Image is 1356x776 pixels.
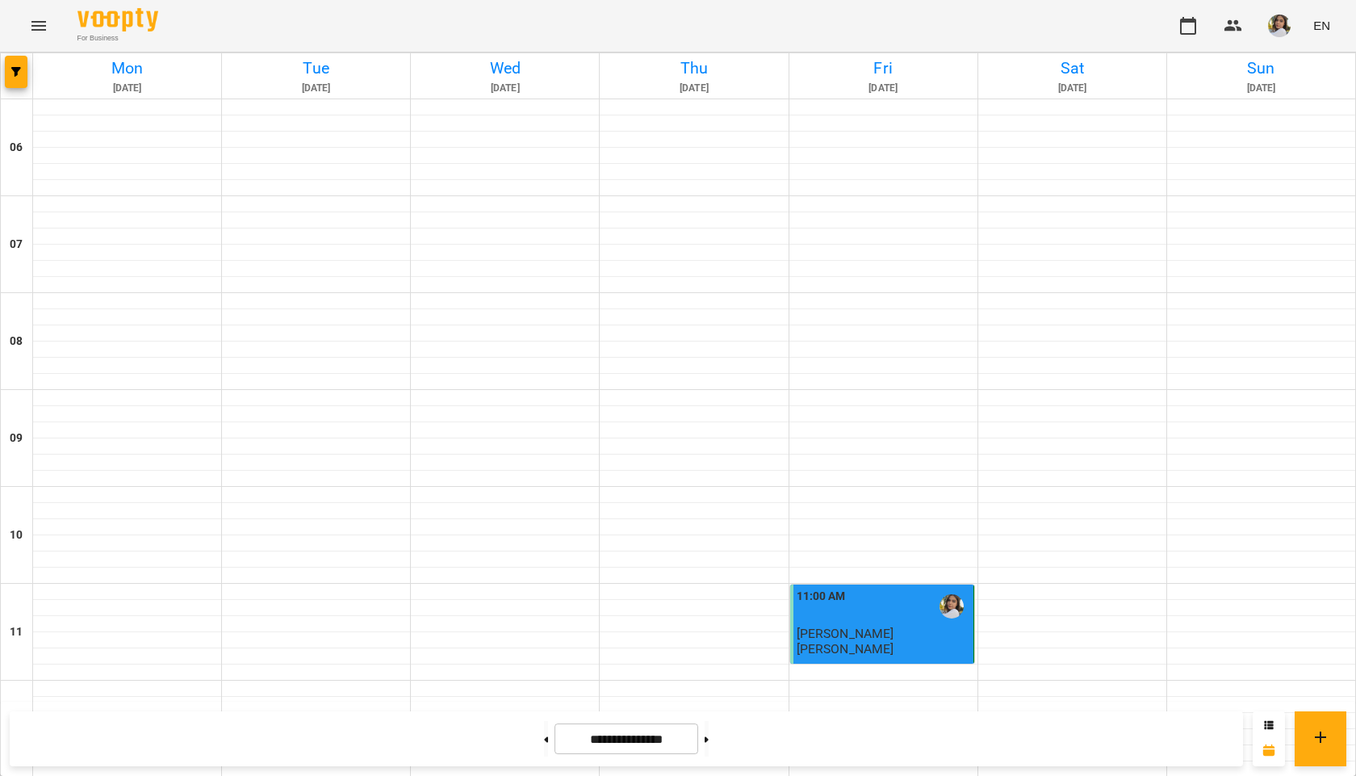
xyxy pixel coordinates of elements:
[792,56,975,81] h6: Fri
[1170,56,1353,81] h6: Sun
[981,81,1164,96] h6: [DATE]
[77,8,158,31] img: Voopty Logo
[413,56,596,81] h6: Wed
[10,430,23,447] h6: 09
[10,139,23,157] h6: 06
[413,81,596,96] h6: [DATE]
[797,626,894,641] span: [PERSON_NAME]
[224,81,408,96] h6: [DATE]
[36,56,219,81] h6: Mon
[10,623,23,641] h6: 11
[1170,81,1353,96] h6: [DATE]
[36,81,219,96] h6: [DATE]
[1268,15,1291,37] img: 190f836be431f48d948282a033e518dd.jpg
[797,588,846,606] label: 11:00 AM
[1307,10,1337,40] button: EN
[77,33,158,44] span: For Business
[10,333,23,350] h6: 08
[224,56,408,81] h6: Tue
[797,642,894,656] p: [PERSON_NAME]
[792,81,975,96] h6: [DATE]
[981,56,1164,81] h6: Sat
[602,81,785,96] h6: [DATE]
[19,6,58,45] button: Menu
[602,56,785,81] h6: Thu
[10,526,23,544] h6: 10
[10,236,23,254] h6: 07
[1313,17,1330,34] span: EN
[940,594,964,619] img: Мірзаян Поліна Денисівна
